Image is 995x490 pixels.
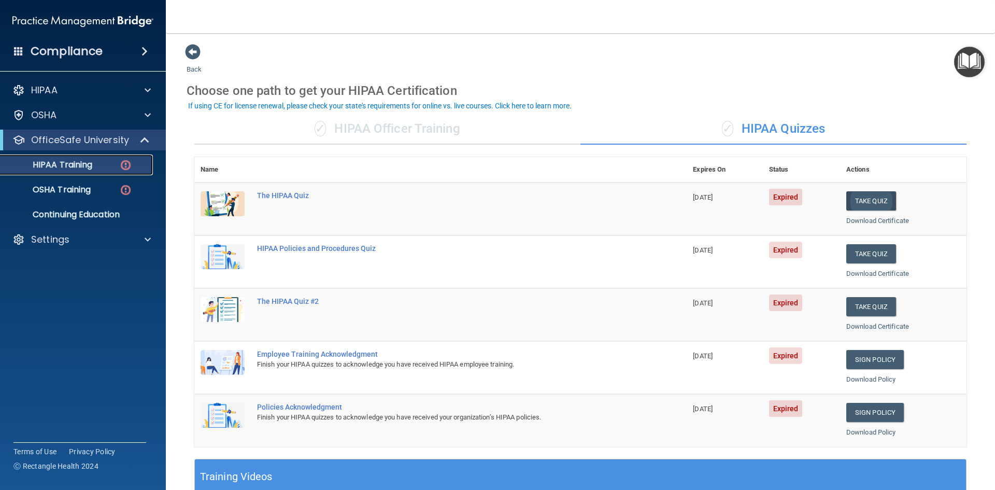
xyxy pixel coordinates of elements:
[257,411,635,424] div: Finish your HIPAA quizzes to acknowledge you have received your organization’s HIPAA policies.
[31,44,103,59] h4: Compliance
[119,159,132,172] img: danger-circle.6113f641.png
[769,189,803,205] span: Expired
[194,157,251,183] th: Name
[188,102,572,109] div: If using CE for license renewal, please check your state's requirements for online vs. live cours...
[846,217,909,225] a: Download Certificate
[816,416,983,458] iframe: Drift Widget Chat Controller
[846,403,904,422] a: Sign Policy
[693,299,713,307] span: [DATE]
[194,114,580,145] div: HIPAA Officer Training
[12,134,150,146] a: OfficeSafe University
[846,191,896,211] button: Take Quiz
[769,400,803,417] span: Expired
[846,297,896,316] button: Take Quiz
[763,157,840,183] th: Status
[693,405,713,413] span: [DATE]
[200,468,273,486] h5: Training Videos
[693,352,713,360] span: [DATE]
[846,323,909,330] a: Download Certificate
[31,134,129,146] p: OfficeSafe University
[69,446,116,457] a: Privacy Policy
[580,114,966,145] div: HIPAA Quizzes
[12,233,151,246] a: Settings
[187,53,202,73] a: Back
[187,76,974,106] div: Choose one path to get your HIPAA Certification
[31,109,57,121] p: OSHA
[693,193,713,201] span: [DATE]
[257,297,635,305] div: The HIPAA Quiz #2
[12,11,153,32] img: PMB logo
[693,246,713,254] span: [DATE]
[846,244,896,263] button: Take Quiz
[722,121,733,136] span: ✓
[13,446,56,457] a: Terms of Use
[257,350,635,358] div: Employee Training Acknowledgment
[846,350,904,369] a: Sign Policy
[12,109,151,121] a: OSHA
[846,270,909,277] a: Download Certificate
[187,101,573,111] button: If using CE for license renewal, please check your state's requirements for online vs. live cours...
[7,160,92,170] p: HIPAA Training
[7,185,91,195] p: OSHA Training
[315,121,326,136] span: ✓
[13,461,98,471] span: Ⓒ Rectangle Health 2024
[257,403,635,411] div: Policies Acknowledgment
[769,242,803,258] span: Expired
[769,295,803,311] span: Expired
[12,84,151,96] a: HIPAA
[687,157,762,183] th: Expires On
[257,358,635,371] div: Finish your HIPAA quizzes to acknowledge you have received HIPAA employee training.
[119,184,132,197] img: danger-circle.6113f641.png
[257,191,635,200] div: The HIPAA Quiz
[7,209,148,220] p: Continuing Education
[769,347,803,364] span: Expired
[846,375,896,383] a: Download Policy
[31,84,58,96] p: HIPAA
[31,233,69,246] p: Settings
[840,157,966,183] th: Actions
[954,47,985,77] button: Open Resource Center
[257,244,635,253] div: HIPAA Policies and Procedures Quiz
